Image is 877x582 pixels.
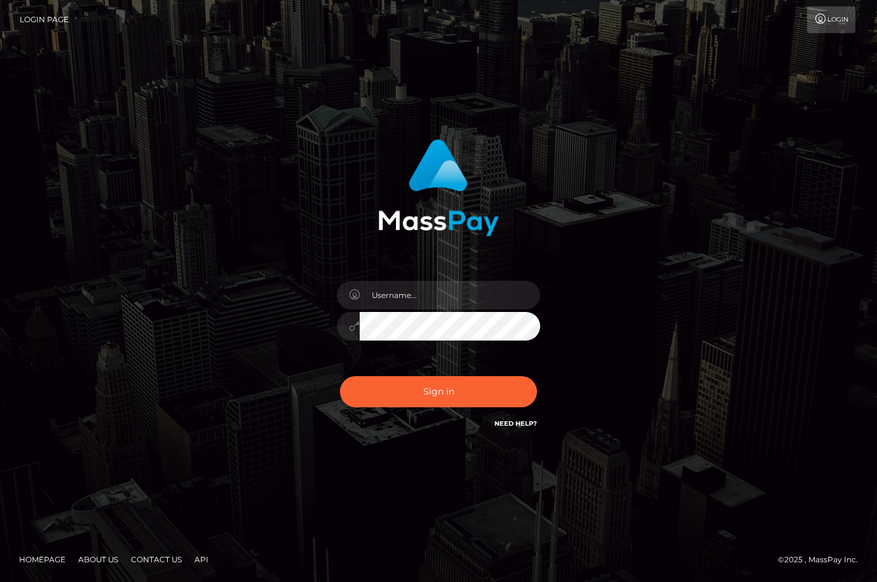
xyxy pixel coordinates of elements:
button: Sign in [340,376,537,407]
a: API [189,550,214,569]
input: Username... [360,281,540,309]
a: Need Help? [494,419,537,428]
a: Login Page [20,6,69,33]
a: Login [807,6,855,33]
a: Contact Us [126,550,187,569]
img: MassPay Login [378,139,499,236]
a: Homepage [14,550,71,569]
a: About Us [73,550,123,569]
div: © 2025 , MassPay Inc. [778,553,867,567]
